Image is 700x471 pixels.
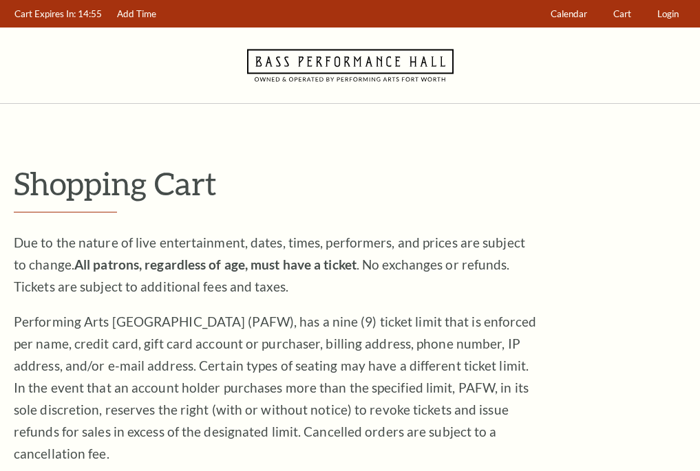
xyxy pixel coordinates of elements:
[74,256,357,272] strong: All patrons, regardless of age, must have a ticket
[544,1,594,28] a: Calendar
[607,1,638,28] a: Cart
[78,8,102,19] span: 14:55
[111,1,163,28] a: Add Time
[14,311,537,465] p: Performing Arts [GEOGRAPHIC_DATA] (PAFW), has a nine (9) ticket limit that is enforced per name, ...
[14,166,686,201] p: Shopping Cart
[657,8,679,19] span: Login
[613,8,631,19] span: Cart
[551,8,587,19] span: Calendar
[14,234,525,294] span: Due to the nature of live entertainment, dates, times, performers, and prices are subject to chan...
[651,1,686,28] a: Login
[14,8,76,19] span: Cart Expires In:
